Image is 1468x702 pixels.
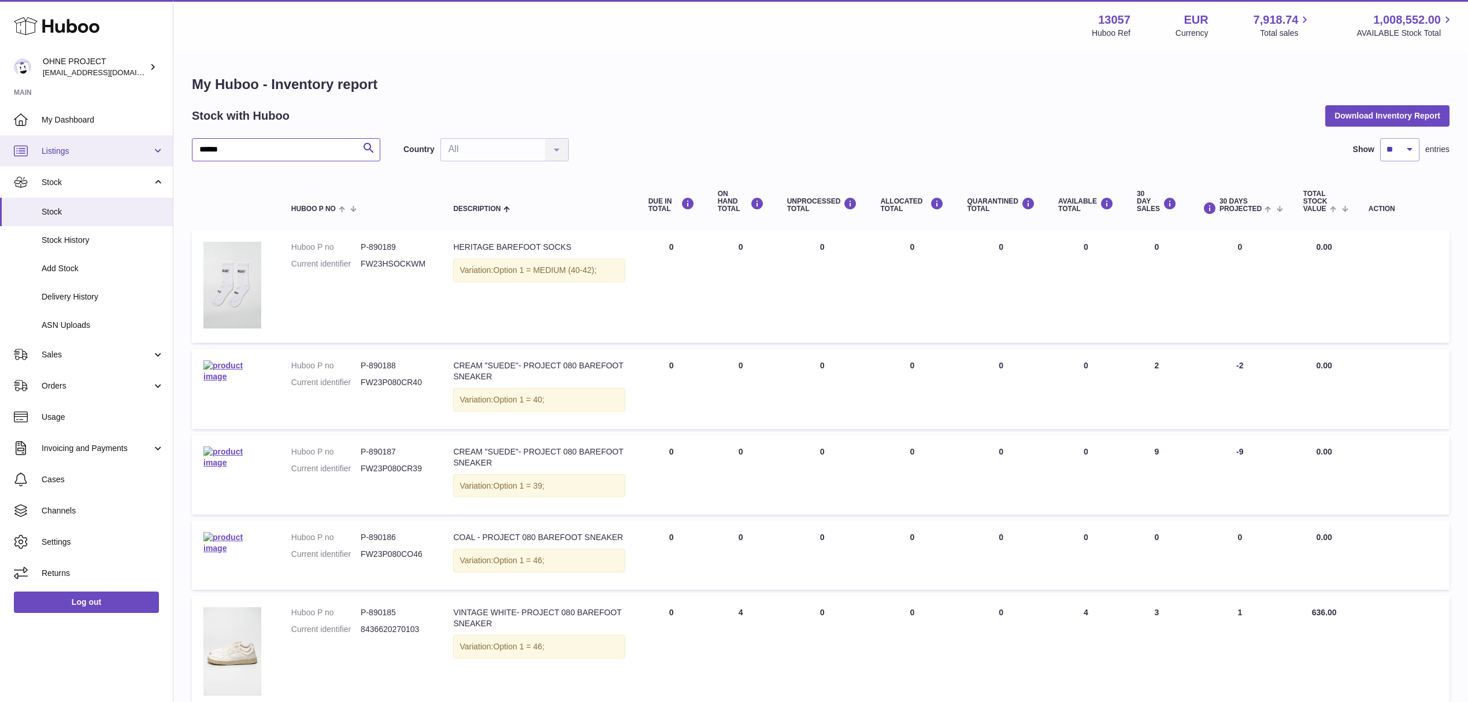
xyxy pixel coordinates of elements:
[192,75,1450,94] h1: My Huboo - Inventory report
[42,235,164,246] span: Stock History
[1058,197,1114,213] div: AVAILABLE Total
[1176,28,1208,39] div: Currency
[999,608,1003,617] span: 0
[1047,520,1125,590] td: 0
[42,349,152,360] span: Sales
[869,435,955,515] td: 0
[403,144,435,155] label: Country
[1373,12,1441,28] span: 1,008,552.00
[999,242,1003,252] span: 0
[203,242,261,328] img: product image
[1425,144,1450,155] span: entries
[1188,230,1292,343] td: 0
[1047,435,1125,515] td: 0
[637,520,706,590] td: 0
[706,520,776,590] td: 0
[42,537,164,548] span: Settings
[706,230,776,343] td: 0
[291,205,336,213] span: Huboo P no
[869,230,955,343] td: 0
[291,258,361,269] dt: Current identifier
[42,263,164,274] span: Add Stock
[776,435,869,515] td: 0
[361,607,430,618] dd: P-890185
[967,197,1035,213] div: QUARANTINED Total
[494,642,544,651] span: Option 1 = 46;
[453,205,501,213] span: Description
[42,412,164,423] span: Usage
[453,607,625,629] div: VINTAGE WHITE- PROJECT 080 BAREFOOT SNEAKER
[648,197,695,213] div: DUE IN TOTAL
[42,291,164,302] span: Delivery History
[718,190,764,213] div: ON HAND Total
[494,556,544,565] span: Option 1 = 46;
[291,446,361,457] dt: Huboo P no
[453,242,625,253] div: HERITAGE BAREFOOT SOCKS
[1317,242,1332,252] span: 0.00
[787,197,858,213] div: UNPROCESSED Total
[776,230,869,343] td: 0
[42,474,164,485] span: Cases
[1188,349,1292,429] td: -2
[453,446,625,468] div: CREAM "SUEDE"- PROJECT 080 BAREFOOT SNEAKER
[361,446,430,457] dd: P-890187
[1325,105,1450,126] button: Download Inventory Report
[42,443,152,454] span: Invoicing and Payments
[1219,198,1262,213] span: 30 DAYS PROJECTED
[776,349,869,429] td: 0
[1125,230,1188,343] td: 0
[999,361,1003,370] span: 0
[999,533,1003,542] span: 0
[43,68,170,77] span: [EMAIL_ADDRESS][DOMAIN_NAME]
[203,360,261,382] img: product image
[1317,361,1332,370] span: 0.00
[361,258,430,269] dd: FW23HSOCKWM
[453,258,625,282] div: Variation:
[453,360,625,382] div: CREAM "SUEDE"- PROJECT 080 BAREFOOT SNEAKER
[1047,349,1125,429] td: 0
[869,520,955,590] td: 0
[291,607,361,618] dt: Huboo P no
[42,177,152,188] span: Stock
[1188,520,1292,590] td: 0
[880,197,944,213] div: ALLOCATED Total
[14,592,159,612] a: Log out
[453,474,625,498] div: Variation:
[361,624,430,635] dd: 8436620270103
[291,377,361,388] dt: Current identifier
[1125,349,1188,429] td: 2
[291,624,361,635] dt: Current identifier
[1317,533,1332,542] span: 0.00
[453,635,625,659] div: Variation:
[1356,28,1454,39] span: AVAILABLE Stock Total
[361,242,430,253] dd: P-890189
[361,549,430,560] dd: FW23P080CO46
[1254,12,1312,39] a: 7,918.74 Total sales
[14,58,31,76] img: internalAdmin-13057@internal.huboo.com
[291,463,361,474] dt: Current identifier
[1098,12,1130,28] strong: 13057
[203,607,261,696] img: product image
[1047,230,1125,343] td: 0
[203,446,261,468] img: product image
[1092,28,1130,39] div: Huboo Ref
[361,463,430,474] dd: FW23P080CR39
[1137,190,1177,213] div: 30 DAY SALES
[776,520,869,590] td: 0
[637,230,706,343] td: 0
[869,349,955,429] td: 0
[1260,28,1311,39] span: Total sales
[637,435,706,515] td: 0
[1356,12,1454,39] a: 1,008,552.00 AVAILABLE Stock Total
[1188,435,1292,515] td: -9
[1125,520,1188,590] td: 0
[494,265,597,275] span: Option 1 = MEDIUM (40-42);
[43,56,147,78] div: OHNE PROJECT
[1254,12,1299,28] span: 7,918.74
[42,320,164,331] span: ASN Uploads
[42,380,152,391] span: Orders
[291,532,361,543] dt: Huboo P no
[1125,435,1188,515] td: 9
[291,360,361,371] dt: Huboo P no
[453,532,625,543] div: COAL - PROJECT 080 BAREFOOT SNEAKER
